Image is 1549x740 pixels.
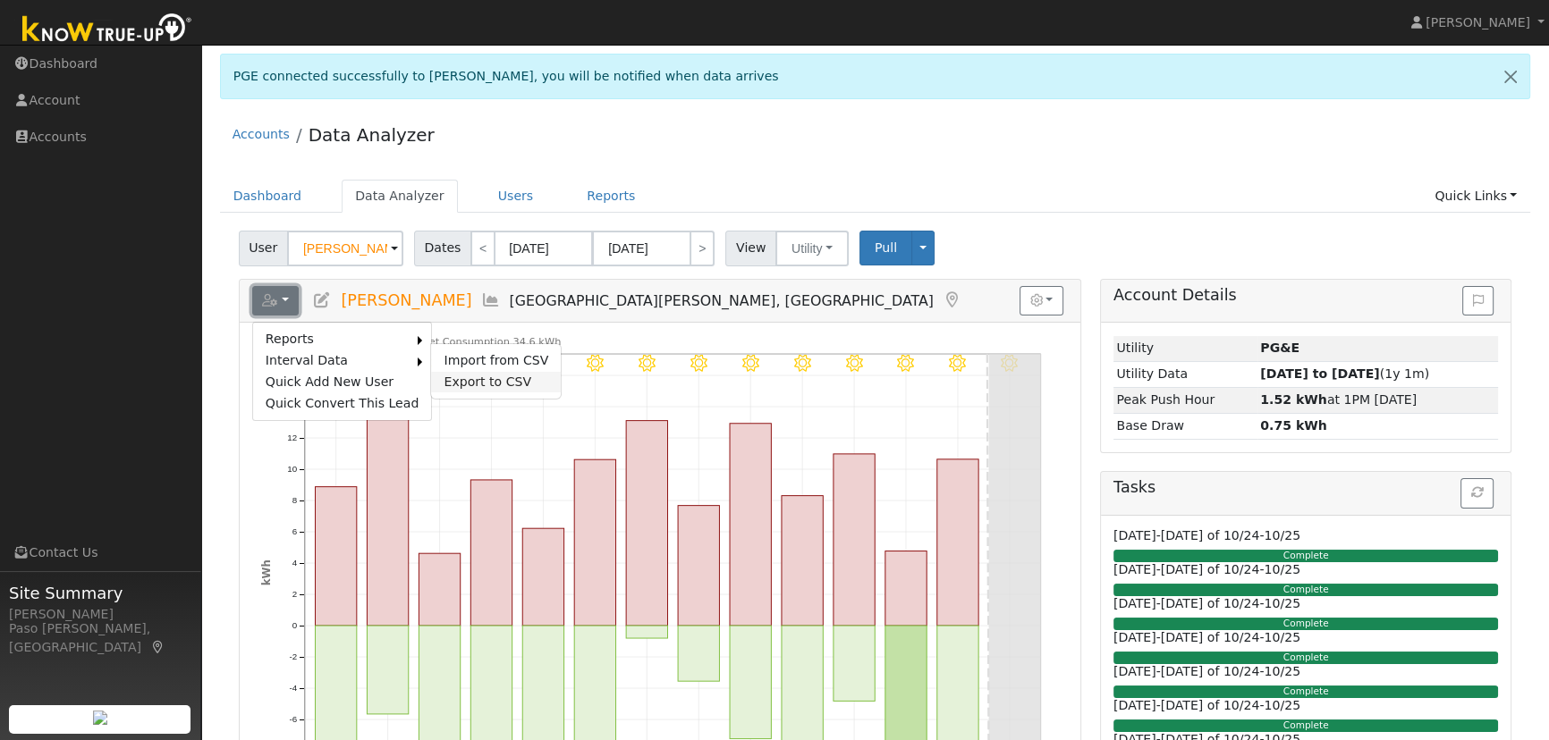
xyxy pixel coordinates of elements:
[431,350,561,372] a: Import from CSV
[342,180,458,213] a: Data Analyzer
[690,231,715,266] a: >
[220,180,316,213] a: Dashboard
[1113,387,1257,413] td: Peak Push Hour
[1113,618,1498,630] div: Complete
[1113,664,1498,679] h6: [DATE]-[DATE] of 10/24-10/25
[287,433,297,442] text: 12
[1113,652,1498,664] div: Complete
[794,355,811,372] i: 10/01 - Clear
[289,714,297,724] text: -6
[9,581,191,605] span: Site Summary
[470,480,512,626] rect: onclick=""
[1462,286,1494,316] button: Issue History
[1113,719,1498,732] div: Complete
[292,495,296,505] text: 8
[846,355,863,372] i: 10/02 - MostlyClear
[1260,392,1327,407] strong: 1.52 kWh
[626,420,667,626] rect: onclick=""
[937,458,978,625] rect: onclick=""
[1113,596,1498,611] h6: [DATE]-[DATE] of 10/24-10/25
[1113,698,1498,713] h6: [DATE]-[DATE] of 10/24-10/25
[1113,478,1498,497] h5: Tasks
[315,486,356,626] rect: onclick=""
[950,355,967,372] i: 10/04 - MostlyClear
[943,291,962,309] a: Map
[9,619,191,657] div: Paso [PERSON_NAME], [GEOGRAPHIC_DATA]
[1113,584,1498,596] div: Complete
[875,240,897,255] span: Pull
[93,711,107,725] img: retrieve
[9,605,191,624] div: [PERSON_NAME]
[510,292,934,309] span: [GEOGRAPHIC_DATA][PERSON_NAME], [GEOGRAPHIC_DATA]
[292,620,297,630] text: 0
[775,231,849,266] button: Utility
[292,589,296,599] text: 2
[292,526,296,536] text: 6
[1426,15,1530,29] span: [PERSON_NAME]
[292,558,297,568] text: 4
[725,231,776,266] span: View
[1260,418,1327,433] strong: 0.75 kWh
[1113,413,1257,439] td: Base Draw
[150,640,166,654] a: Map
[481,291,501,309] a: Multi-Series Graph
[690,355,707,372] i: 9/29 - Clear
[1421,180,1530,213] a: Quick Links
[1113,685,1498,698] div: Complete
[859,231,912,265] button: Pull
[289,683,297,693] text: -4
[220,54,1531,99] div: PGE connected successfully to [PERSON_NAME], you will be notified when data arrives
[1113,630,1498,645] h6: [DATE]-[DATE] of 10/24-10/25
[1113,286,1498,305] h5: Account Details
[1260,366,1429,381] span: (1y 1m)
[1260,366,1379,381] strong: [DATE] to [DATE]
[1113,562,1498,577] h6: [DATE]-[DATE] of 10/24-10/25
[309,124,435,146] a: Data Analyzer
[626,626,667,638] rect: onclick=""
[587,355,604,372] i: 9/27 - Clear
[287,464,297,474] text: 10
[341,291,471,309] span: [PERSON_NAME]
[898,355,915,372] i: 10/03 - MostlyClear
[1257,387,1499,413] td: at 1PM [DATE]
[834,454,875,626] rect: onclick=""
[1113,336,1257,362] td: Utility
[573,180,648,213] a: Reports
[574,459,615,626] rect: onclick=""
[419,553,460,626] rect: onclick=""
[470,231,495,266] a: <
[414,231,471,266] span: Dates
[253,350,419,372] a: Interval Data
[1460,478,1494,509] button: Refresh
[367,391,408,626] rect: onclick=""
[1113,528,1498,543] h6: [DATE]-[DATE] of 10/24-10/25
[253,329,419,350] a: Reports
[312,291,332,309] a: Edit User (38363)
[730,423,771,625] rect: onclick=""
[289,652,297,661] text: -2
[1492,55,1529,98] a: Close
[1260,341,1299,355] strong: ID: 17376075, authorized: 10/06/25
[253,372,432,393] a: Quick Add New User
[421,334,561,347] text: Net Consumption 34.6 kWh
[1113,550,1498,562] div: Complete
[431,372,561,393] a: Export to CSV
[260,559,273,585] text: kWh
[522,528,563,626] rect: onclick=""
[639,355,656,372] i: 9/28 - Clear
[885,551,927,626] rect: onclick=""
[287,231,403,266] input: Select a User
[834,626,875,701] rect: onclick=""
[730,626,771,739] rect: onclick=""
[782,495,823,626] rect: onclick=""
[253,392,432,414] a: Quick Convert This Lead
[485,180,547,213] a: Users
[1113,361,1257,387] td: Utility Data
[678,626,719,681] rect: onclick=""
[678,505,719,626] rect: onclick=""
[367,626,408,714] rect: onclick=""
[239,231,288,266] span: User
[233,127,290,141] a: Accounts
[13,10,201,50] img: Know True-Up
[742,355,759,372] i: 9/30 - Clear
